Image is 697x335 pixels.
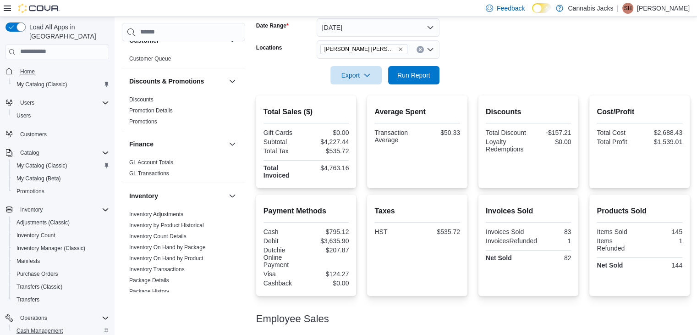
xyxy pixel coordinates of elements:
[13,160,109,171] span: My Catalog (Classic)
[26,22,109,41] span: Load All Apps in [GEOGRAPHIC_DATA]
[9,255,113,268] button: Manifests
[129,266,185,273] a: Inventory Transactions
[16,296,39,303] span: Transfers
[317,18,439,37] button: [DATE]
[13,243,89,254] a: Inventory Manager (Classic)
[486,254,512,262] strong: Net Sold
[16,81,67,88] span: My Catalog (Classic)
[308,228,349,235] div: $795.12
[16,327,63,335] span: Cash Management
[20,131,47,138] span: Customers
[617,3,619,14] p: |
[419,228,460,235] div: $535.72
[9,242,113,255] button: Inventory Manager (Classic)
[419,129,460,136] div: $50.33
[16,97,38,108] button: Users
[20,68,35,75] span: Home
[397,71,430,80] span: Run Report
[227,76,238,87] button: Discounts & Promotions
[18,4,60,13] img: Cova
[597,262,623,269] strong: Net Sold
[122,94,245,131] div: Discounts & Promotions
[122,157,245,183] div: Finance
[227,139,238,150] button: Finance
[13,268,109,279] span: Purchase Orders
[129,222,204,229] a: Inventory by Product Historical
[13,173,65,184] a: My Catalog (Beta)
[20,149,39,156] span: Catalog
[129,255,203,262] span: Inventory On Hand by Product
[13,173,109,184] span: My Catalog (Beta)
[129,211,183,218] a: Inventory Adjustments
[486,138,527,153] div: Loyalty Redemptions
[263,206,349,217] h2: Payment Methods
[16,147,109,158] span: Catalog
[129,170,169,177] span: GL Transactions
[9,185,113,198] button: Promotions
[486,106,571,117] h2: Discounts
[16,232,55,239] span: Inventory Count
[227,35,238,46] button: Customer
[129,140,154,149] h3: Finance
[486,228,527,235] div: Invoices Sold
[13,186,48,197] a: Promotions
[541,237,571,245] div: 1
[13,230,109,241] span: Inventory Count
[129,107,173,114] span: Promotion Details
[16,97,109,108] span: Users
[129,277,169,284] span: Package Details
[13,256,44,267] a: Manifests
[417,46,424,53] button: Clear input
[597,237,637,252] div: Items Refunded
[530,254,571,262] div: 82
[16,313,51,324] button: Operations
[129,55,171,62] span: Customer Queue
[13,217,109,228] span: Adjustments (Classic)
[263,106,349,117] h2: Total Sales ($)
[16,175,61,182] span: My Catalog (Beta)
[9,268,113,280] button: Purchase Orders
[263,246,304,268] div: Dutchie Online Payment
[9,109,113,122] button: Users
[129,288,169,295] span: Package History
[486,206,571,217] h2: Invoices Sold
[642,237,682,245] div: 1
[20,314,47,322] span: Operations
[263,147,304,155] div: Total Tax
[16,245,85,252] span: Inventory Manager (Classic)
[129,191,225,201] button: Inventory
[16,128,109,140] span: Customers
[13,79,109,90] span: My Catalog (Classic)
[9,172,113,185] button: My Catalog (Beta)
[624,3,632,14] span: SH
[2,96,113,109] button: Users
[129,222,204,229] span: Inventory by Product Historical
[122,53,245,68] div: Customer
[16,147,43,158] button: Catalog
[129,277,169,284] a: Package Details
[263,279,304,287] div: Cashback
[642,129,682,136] div: $2,688.43
[330,66,382,84] button: Export
[16,283,62,290] span: Transfers (Classic)
[13,110,109,121] span: Users
[486,129,527,136] div: Total Discount
[129,118,157,125] a: Promotions
[13,230,59,241] a: Inventory Count
[13,294,43,305] a: Transfers
[129,170,169,177] a: GL Transactions
[320,44,407,54] span: Val Caron
[308,279,349,287] div: $0.00
[16,66,109,77] span: Home
[9,78,113,91] button: My Catalog (Classic)
[129,233,187,240] span: Inventory Count Details
[642,262,682,269] div: 144
[374,228,415,235] div: HST
[129,266,185,273] span: Inventory Transactions
[497,4,525,13] span: Feedback
[16,313,109,324] span: Operations
[597,228,637,235] div: Items Sold
[263,138,304,145] div: Subtotal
